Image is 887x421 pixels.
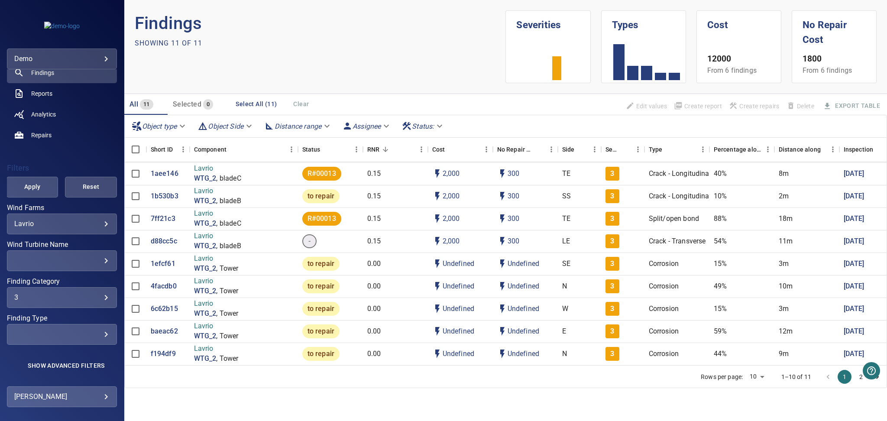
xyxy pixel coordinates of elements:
button: page 1 [838,370,851,384]
svg: Auto impact [497,236,508,246]
svg: Auto cost [432,236,443,246]
p: 1–10 of 11 [781,372,812,381]
a: 7ff21c3 [151,214,175,224]
div: Distance along [774,137,839,162]
p: 44% [714,349,727,359]
button: Menu [631,143,644,156]
span: 0 [203,100,213,110]
span: to repair [302,349,340,359]
img: demo-logo [44,22,80,30]
a: d88cc5c [151,236,177,246]
p: 3m [779,304,789,314]
span: Findings [31,68,54,77]
span: R#00013 [302,214,341,224]
div: demo [14,52,110,66]
h1: Types [612,11,675,32]
p: Lavrio [194,299,239,309]
svg: Auto impact [497,168,508,179]
p: Undefined [508,327,539,337]
button: Menu [177,143,190,156]
p: Lavrio [194,186,241,196]
button: Menu [826,143,839,156]
div: Wind Farms [7,214,117,234]
a: 1aee146 [151,169,178,179]
div: [PERSON_NAME] [14,390,110,404]
p: 2,000 [443,214,460,224]
span: Findings that are included in repair orders will not be updated [622,99,670,113]
a: [DATE] [844,304,864,314]
p: Lavrio [194,321,239,331]
p: , Tower [216,264,238,274]
p: WTG_2 [194,331,217,341]
p: Undefined [508,349,539,359]
p: 49% [714,282,727,291]
p: SS [562,191,571,201]
p: , bladeC [216,174,241,184]
p: 10% [714,191,727,201]
div: Inspection [844,137,874,162]
a: [DATE] [844,169,864,179]
button: Show Advanced Filters [23,359,110,372]
button: Sort [320,143,333,155]
span: From 6 findings [707,66,757,74]
p: 54% [714,236,727,246]
div: Object Side [194,119,257,134]
p: , Tower [216,354,238,364]
div: 3 [14,293,110,301]
p: , Tower [216,309,238,319]
svg: Auto impact [497,214,508,224]
button: Reset [65,177,117,198]
svg: Auto cost [432,259,443,269]
p: 6c62b15 [151,304,178,314]
p: 2,000 [443,169,460,179]
p: Undefined [443,282,474,291]
p: [DATE] [844,191,864,201]
p: 0.00 [367,349,381,359]
p: WTG_2 [194,309,217,319]
p: Lavrio [194,344,239,354]
p: Undefined [443,304,474,314]
p: 3 [610,169,614,179]
a: 1b530b3 [151,191,178,201]
span: to repair [302,304,340,314]
span: 11 [140,100,153,110]
p: 0.15 [367,236,381,246]
div: Assignee [339,119,395,134]
p: LE [562,236,570,246]
p: N [562,282,567,291]
p: 2,000 [443,236,460,246]
svg: Auto impact [497,259,508,269]
span: Analytics [31,110,56,119]
p: 8m [779,169,789,179]
p: [DATE] [844,214,864,224]
button: Menu [480,143,493,156]
p: 10m [779,282,793,291]
span: - [303,236,316,246]
svg: Auto impact [497,349,508,359]
p: 300 [508,214,519,224]
div: Side [562,137,575,162]
button: Sort [227,143,239,155]
p: WTG_2 [194,286,217,296]
p: 0.00 [367,327,381,337]
p: 3 [610,327,614,337]
em: Object Side [208,122,243,130]
svg: Auto impact [497,191,508,201]
p: 15% [714,259,727,269]
button: Go to page 2 [854,370,868,384]
h1: No Repair Cost [803,11,866,47]
div: Severity [601,137,644,162]
svg: Auto cost [432,281,443,291]
p: WTG_2 [194,219,217,229]
p: Corrosion [649,282,679,291]
svg: Auto cost [432,168,443,179]
a: findings active [7,62,117,83]
p: WTG_2 [194,264,217,274]
div: Finding Category [7,287,117,308]
div: Status: [398,119,448,134]
a: WTG_2 [194,196,217,206]
p: 12m [779,327,793,337]
button: Select All (11) [232,96,280,112]
em: Object type [142,122,177,130]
